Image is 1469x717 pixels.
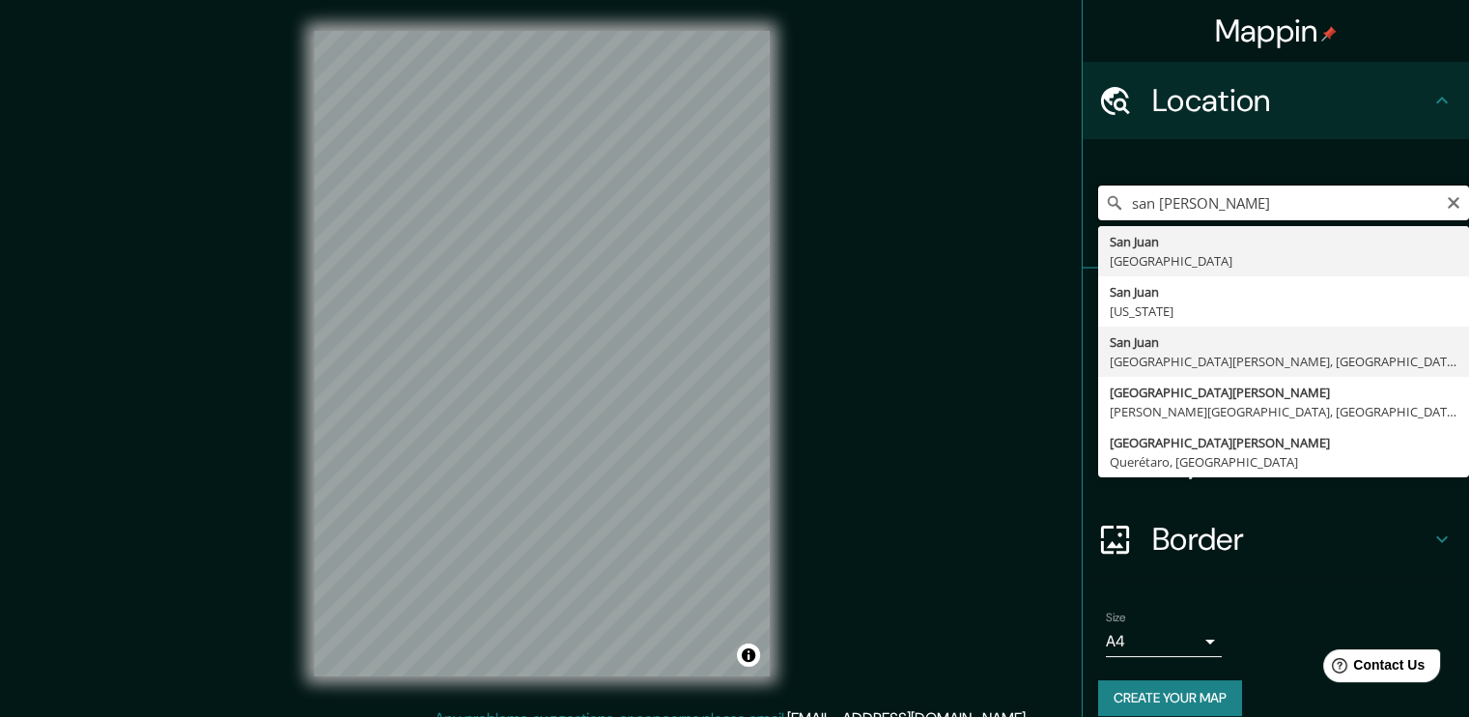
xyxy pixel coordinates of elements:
[1152,81,1430,120] h4: Location
[1098,680,1242,716] button: Create your map
[1106,626,1222,657] div: A4
[1152,520,1430,559] h4: Border
[1110,352,1457,371] div: [GEOGRAPHIC_DATA][PERSON_NAME], [GEOGRAPHIC_DATA]
[1083,346,1469,423] div: Style
[1152,443,1430,481] h4: Layout
[1110,433,1457,452] div: [GEOGRAPHIC_DATA][PERSON_NAME]
[1083,62,1469,139] div: Location
[1098,186,1469,220] input: Pick your city or area
[1106,610,1126,626] label: Size
[1110,301,1457,321] div: [US_STATE]
[1446,192,1461,211] button: Clear
[1297,642,1448,696] iframe: Help widget launcher
[1110,383,1457,402] div: [GEOGRAPHIC_DATA][PERSON_NAME]
[737,644,760,667] button: Toggle attribution
[1110,402,1457,421] div: [PERSON_NAME][GEOGRAPHIC_DATA], [GEOGRAPHIC_DATA]
[1083,423,1469,501] div: Layout
[1215,12,1338,50] h4: Mappin
[1321,26,1337,42] img: pin-icon.png
[1110,332,1457,352] div: San Juan
[1110,282,1457,301] div: San Juan
[1110,232,1457,251] div: San Juan
[1110,251,1457,271] div: [GEOGRAPHIC_DATA]
[314,31,770,676] canvas: Map
[1083,501,1469,578] div: Border
[1110,452,1457,472] div: Querétaro, [GEOGRAPHIC_DATA]
[1083,269,1469,346] div: Pins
